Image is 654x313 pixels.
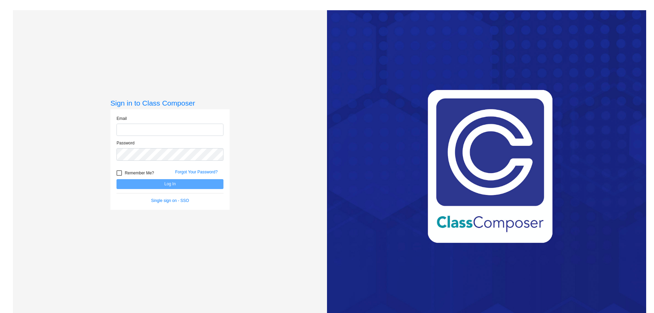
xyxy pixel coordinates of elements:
[125,169,154,177] span: Remember Me?
[116,179,223,189] button: Log In
[175,170,218,174] a: Forgot Your Password?
[110,99,230,107] h3: Sign in to Class Composer
[116,140,135,146] label: Password
[151,198,189,203] a: Single sign on - SSO
[116,115,127,122] label: Email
